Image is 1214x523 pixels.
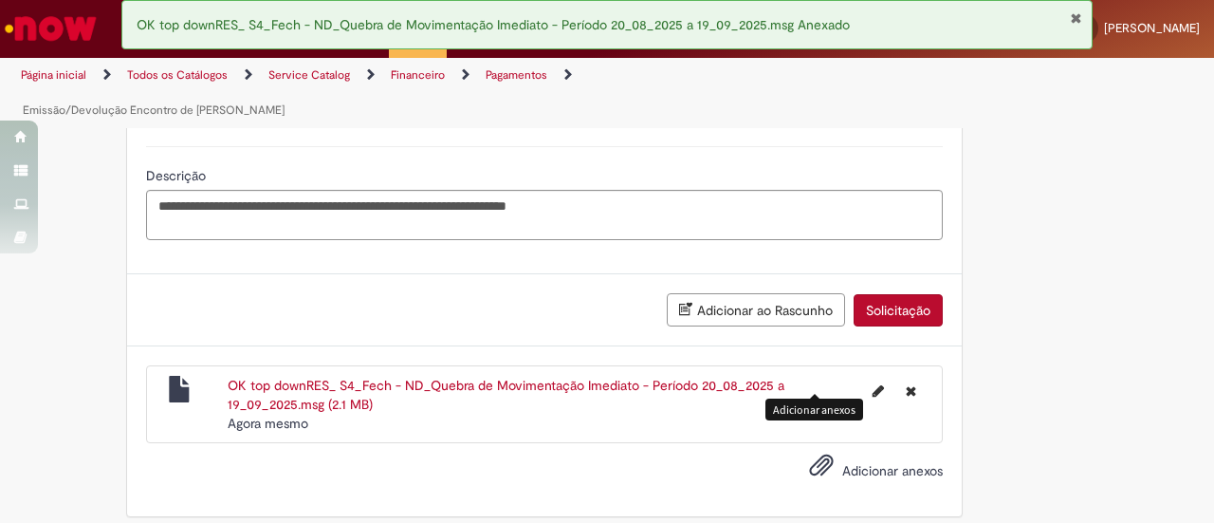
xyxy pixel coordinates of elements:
[146,190,943,240] textarea: Descrição
[842,462,943,479] span: Adicionar anexos
[854,294,943,327] button: Solicitação
[486,67,547,83] a: Pagamentos
[21,67,86,83] a: Página inicial
[268,67,350,83] a: Service Catalog
[861,376,895,406] button: Editar nome de arquivo OK top downRES_ S4_Fech - ND_Quebra de Movimentação Imediato - Período 20_...
[228,415,308,432] time: 29/09/2025 10:56:17
[137,16,850,33] span: OK top downRES_ S4_Fech - ND_Quebra de Movimentação Imediato - Período 20_08_2025 a 19_09_2025.ms...
[667,293,845,327] button: Adicionar ao Rascunho
[391,67,445,83] a: Financeiro
[2,9,100,47] img: ServiceNow
[127,67,228,83] a: Todos os Catálogos
[804,448,838,492] button: Adicionar anexos
[23,103,285,118] a: Emissão/Devolução Encontro de [PERSON_NAME]
[228,415,308,432] span: Agora mesmo
[14,58,795,128] ul: Trilhas de página
[228,377,784,413] a: OK top downRES_ S4_Fech - ND_Quebra de Movimentação Imediato - Período 20_08_2025 a 19_09_2025.ms...
[894,376,928,406] button: Excluir OK top downRES_ S4_Fech - ND_Quebra de Movimentação Imediato - Período 20_08_2025 a 19_09...
[1104,20,1200,36] span: [PERSON_NAME]
[146,167,210,184] span: Descrição
[1070,10,1082,26] button: Fechar Notificação
[765,399,863,420] div: Adicionar anexos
